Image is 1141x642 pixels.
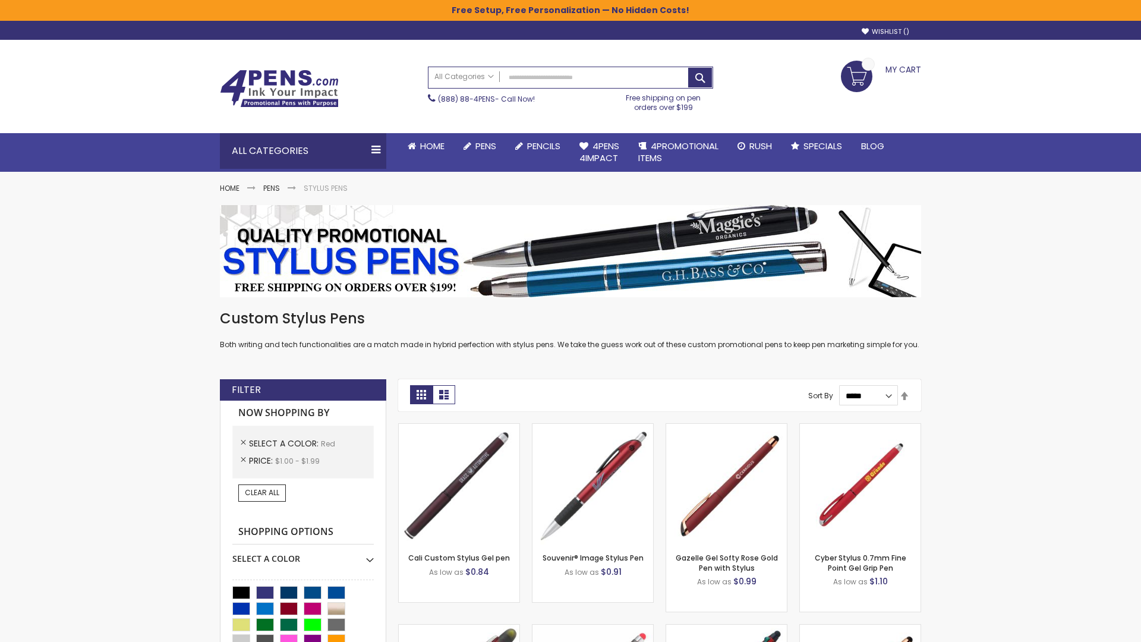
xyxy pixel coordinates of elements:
span: Select A Color [249,438,321,449]
a: Souvenir® Image Stylus Pen-Red [532,423,653,433]
span: As low as [697,577,732,587]
span: Price [249,455,275,467]
a: Cyber Stylus 0.7mm Fine Point Gel Grip Pen-Red [800,423,921,433]
a: Gazelle Gel Softy Rose Gold Pen with Stylus - ColorJet-Red [800,624,921,634]
span: Specials [803,140,842,152]
div: Select A Color [232,545,374,565]
label: Sort By [808,391,833,401]
span: - Call Now! [438,94,535,104]
img: Gazelle Gel Softy Rose Gold Pen with Stylus-Red [666,424,787,545]
img: Stylus Pens [220,205,921,297]
a: Home [220,183,239,193]
img: Cyber Stylus 0.7mm Fine Point Gel Grip Pen-Red [800,424,921,545]
a: Rush [728,133,781,159]
span: $1.10 [869,575,888,587]
a: All Categories [428,67,500,87]
span: As low as [429,567,464,577]
a: Home [398,133,454,159]
div: Both writing and tech functionalities are a match made in hybrid perfection with stylus pens. We ... [220,309,921,350]
span: $0.91 [601,566,622,578]
img: Souvenir® Image Stylus Pen-Red [532,424,653,545]
strong: Now Shopping by [232,401,374,426]
strong: Filter [232,383,261,396]
a: Cali Custom Stylus Gel pen-Red [399,423,519,433]
span: Blog [861,140,884,152]
a: Blog [852,133,894,159]
a: Orbitor 4 Color Assorted Ink Metallic Stylus Pens-Red [666,624,787,634]
span: Home [420,140,445,152]
span: $0.99 [733,575,757,587]
span: $0.84 [465,566,489,578]
div: Free shipping on pen orders over $199 [614,89,714,112]
a: Souvenir® Image Stylus Pen [543,553,644,563]
a: 4Pens4impact [570,133,629,172]
a: Cyber Stylus 0.7mm Fine Point Gel Grip Pen [815,553,906,572]
span: As low as [833,577,868,587]
span: As low as [565,567,599,577]
a: Wishlist [862,27,909,36]
a: 4PROMOTIONALITEMS [629,133,728,172]
img: Cali Custom Stylus Gel pen-Red [399,424,519,545]
a: Clear All [238,484,286,501]
span: Rush [749,140,772,152]
span: Pencils [527,140,560,152]
img: 4Pens Custom Pens and Promotional Products [220,70,339,108]
span: Clear All [245,487,279,498]
a: Pens [263,183,280,193]
a: Pencils [506,133,570,159]
a: Gazelle Gel Softy Rose Gold Pen with Stylus-Red [666,423,787,433]
span: 4PROMOTIONAL ITEMS [638,140,718,164]
strong: Shopping Options [232,520,374,545]
a: Gazelle Gel Softy Rose Gold Pen with Stylus [676,553,778,572]
span: 4Pens 4impact [579,140,619,164]
span: $1.00 - $1.99 [275,456,320,466]
strong: Grid [410,385,433,404]
span: Red [321,439,335,449]
a: Specials [781,133,852,159]
a: Souvenir® Jalan Highlighter Stylus Pen Combo-Red [399,624,519,634]
a: Cali Custom Stylus Gel pen [408,553,510,563]
span: Pens [475,140,496,152]
h1: Custom Stylus Pens [220,309,921,328]
a: (888) 88-4PENS [438,94,495,104]
span: All Categories [434,72,494,81]
div: All Categories [220,133,386,169]
strong: Stylus Pens [304,183,348,193]
a: Islander Softy Gel with Stylus - ColorJet Imprint-Red [532,624,653,634]
a: Pens [454,133,506,159]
